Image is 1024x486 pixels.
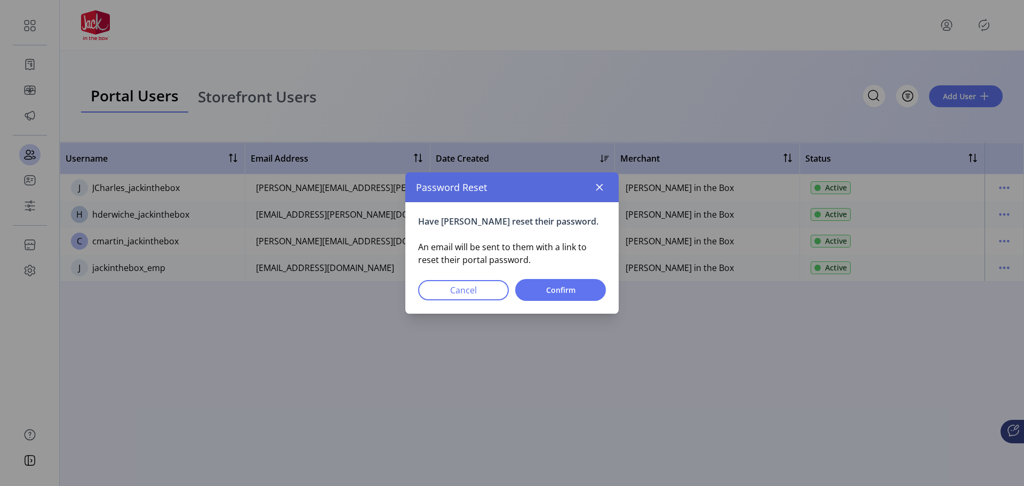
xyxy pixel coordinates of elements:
span: Confirm [529,284,592,296]
button: Cancel [418,280,509,300]
p: An email will be sent to them with a link to reset their portal password. [418,241,606,266]
p: Have [PERSON_NAME] reset their password. [418,215,606,228]
button: Confirm [515,279,606,301]
span: Password Reset [416,180,487,195]
span: Cancel [432,284,495,297]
